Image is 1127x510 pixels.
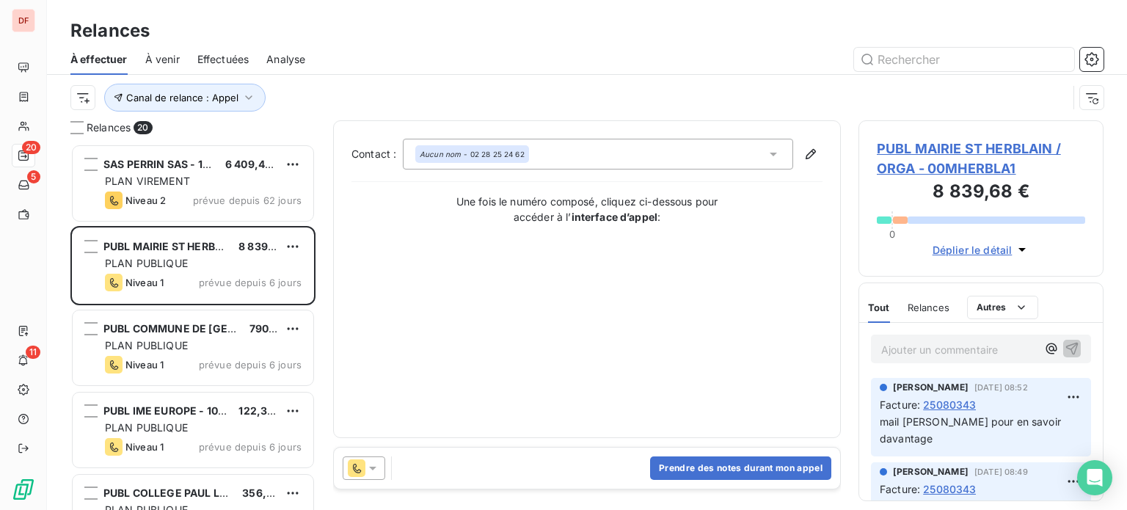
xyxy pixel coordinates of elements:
[125,359,164,371] span: Niveau 1
[242,487,289,499] span: 356,44 €
[193,194,302,206] span: prévue depuis 62 jours
[923,397,976,412] span: 25080343
[199,359,302,371] span: prévue depuis 6 jours
[105,175,190,187] span: PLAN VIREMENT
[928,241,1035,258] button: Déplier le détail
[103,240,279,252] span: PUBL MAIRIE ST HERBLAIN / ORGA
[22,141,40,154] span: 20
[145,52,180,67] span: À venir
[440,194,734,225] p: Une fois le numéro composé, cliquez ci-dessous pour accéder à l’ :
[238,240,295,252] span: 8 839,68 €
[103,158,220,170] span: SAS PERRIN SAS - 1144
[103,322,318,335] span: PUBL COMMUNE DE [GEOGRAPHIC_DATA]
[87,120,131,135] span: Relances
[893,381,969,394] span: [PERSON_NAME]
[199,441,302,453] span: prévue depuis 6 jours
[238,404,283,417] span: 122,38 €
[104,84,266,112] button: Canal de relance : Appel
[27,170,40,183] span: 5
[1077,460,1112,495] div: Open Intercom Messenger
[103,404,245,417] span: PUBL IME EUROPE - 100388
[908,302,949,313] span: Relances
[126,92,238,103] span: Canal de relance : Appel
[225,158,282,170] span: 6 409,43 €
[351,147,403,161] label: Contact :
[893,465,969,478] span: [PERSON_NAME]
[12,9,35,32] div: DF
[70,52,128,67] span: À effectuer
[197,52,249,67] span: Effectuées
[889,228,895,240] span: 0
[880,397,920,412] span: Facture :
[877,178,1085,208] h3: 8 839,68 €
[868,302,890,313] span: Tout
[70,144,316,510] div: grid
[877,139,1085,178] span: PUBL MAIRIE ST HERBLAIN / ORGA - 00MHERBLA1
[854,48,1074,71] input: Rechercher
[103,487,271,499] span: PUBL COLLEGE PAUL LE FLEM - 1
[650,456,831,480] button: Prendre des notes durant mon appel
[26,346,40,359] span: 11
[105,257,188,269] span: PLAN PUBLIQUE
[967,296,1038,319] button: Autres
[266,52,305,67] span: Analyse
[880,415,1064,445] span: mail [PERSON_NAME] pour en savoir davantage
[199,277,302,288] span: prévue depuis 6 jours
[125,441,164,453] span: Niveau 1
[923,481,976,497] span: 25080343
[933,242,1013,258] span: Déplier le détail
[70,18,150,44] h3: Relances
[420,149,525,159] div: - 02 28 25 24 62
[974,383,1028,392] span: [DATE] 08:52
[249,322,296,335] span: 790,64 €
[12,478,35,501] img: Logo LeanPay
[125,194,166,206] span: Niveau 2
[125,277,164,288] span: Niveau 1
[420,149,461,159] em: Aucun nom
[572,211,658,223] strong: interface d’appel
[974,467,1028,476] span: [DATE] 08:49
[105,339,188,351] span: PLAN PUBLIQUE
[105,421,188,434] span: PLAN PUBLIQUE
[134,121,152,134] span: 20
[880,481,920,497] span: Facture :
